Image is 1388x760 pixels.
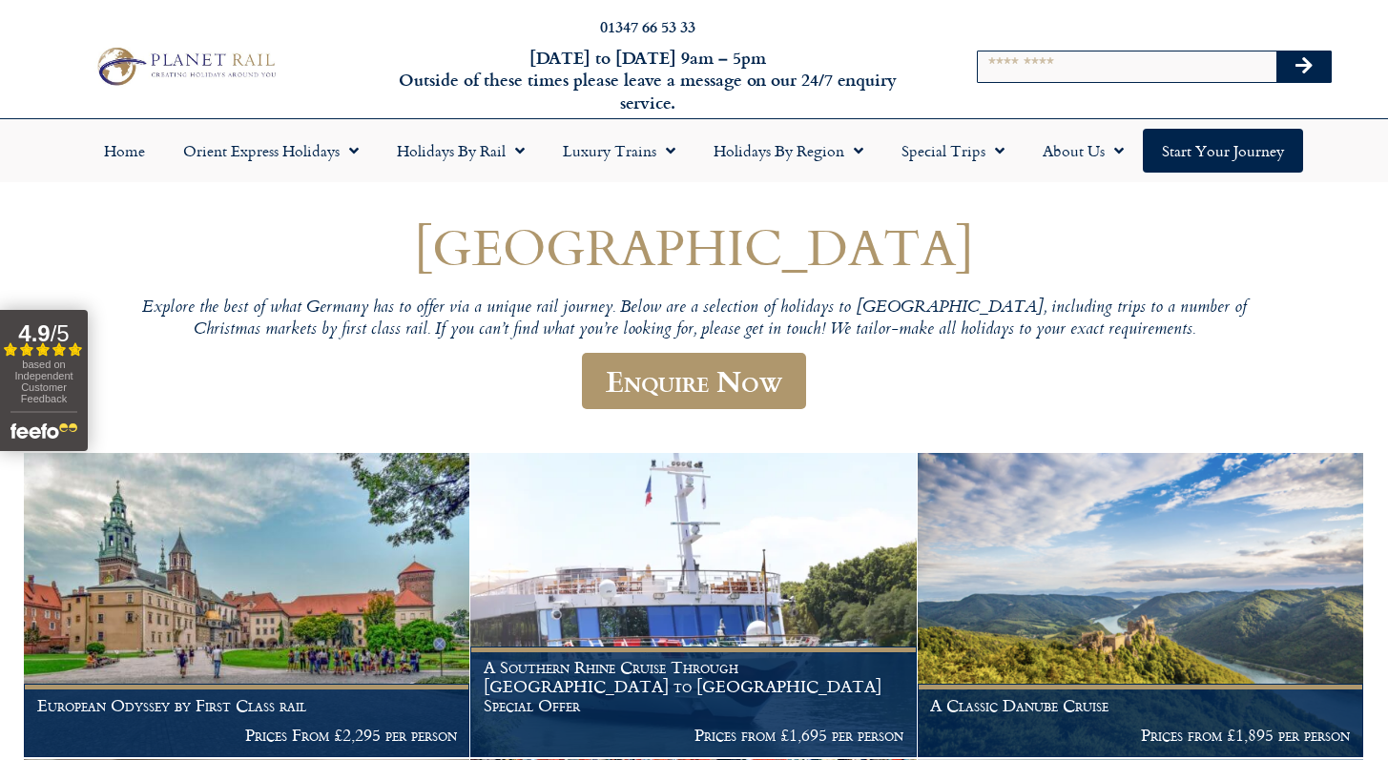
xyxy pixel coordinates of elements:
[484,726,903,745] p: Prices from £1,695 per person
[582,353,806,409] a: Enquire Now
[164,129,378,173] a: Orient Express Holidays
[122,298,1267,342] p: Explore the best of what Germany has to offer via a unique rail journey. Below are a selection of...
[1143,129,1303,173] a: Start your Journey
[375,47,921,113] h6: [DATE] to [DATE] 9am – 5pm Outside of these times please leave a message on our 24/7 enquiry serv...
[85,129,164,173] a: Home
[122,218,1267,275] h1: [GEOGRAPHIC_DATA]
[544,129,694,173] a: Luxury Trains
[882,129,1024,173] a: Special Trips
[37,726,457,745] p: Prices From £2,295 per person
[1024,129,1143,173] a: About Us
[600,15,695,37] a: 01347 66 53 33
[484,658,903,714] h1: A Southern Rhine Cruise Through [GEOGRAPHIC_DATA] to [GEOGRAPHIC_DATA] Special Offer
[694,129,882,173] a: Holidays by Region
[24,453,470,757] a: European Odyssey by First Class rail Prices From £2,295 per person
[918,453,1364,757] a: A Classic Danube Cruise Prices from £1,895 per person
[378,129,544,173] a: Holidays by Rail
[1276,51,1332,82] button: Search
[37,696,457,715] h1: European Odyssey by First Class rail
[930,696,1350,715] h1: A Classic Danube Cruise
[470,453,917,757] a: A Southern Rhine Cruise Through [GEOGRAPHIC_DATA] to [GEOGRAPHIC_DATA] Special Offer Prices from ...
[90,43,280,90] img: Planet Rail Train Holidays Logo
[10,129,1378,173] nav: Menu
[930,726,1350,745] p: Prices from £1,895 per person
